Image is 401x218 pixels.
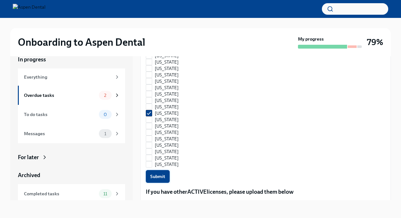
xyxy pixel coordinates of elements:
[155,129,179,136] span: [US_STATE]
[155,84,179,91] span: [US_STATE]
[155,136,179,142] span: [US_STATE]
[18,36,145,49] h2: Onboarding to Aspen Dental
[155,97,179,104] span: [US_STATE]
[18,153,125,161] a: For later
[155,104,179,110] span: [US_STATE]
[367,36,383,48] h3: 79%
[18,184,125,203] a: Completed tasks11
[298,36,324,42] strong: My progress
[24,92,96,99] div: Overdue tasks
[155,161,179,167] span: [US_STATE]
[155,78,179,84] span: [US_STATE]
[24,74,112,81] div: Everything
[100,131,110,136] span: 1
[18,68,125,86] a: Everything
[155,116,179,123] span: [US_STATE]
[146,188,385,196] p: If you have other licenses, please upload them below
[100,93,110,98] span: 2
[155,142,179,148] span: [US_STATE]
[155,110,179,116] span: [US_STATE]
[24,190,96,197] div: Completed tasks
[18,171,125,179] a: Archived
[146,170,170,183] button: Submit
[150,173,165,180] span: Submit
[100,191,111,196] span: 11
[24,130,96,137] div: Messages
[100,112,111,117] span: 0
[155,91,179,97] span: [US_STATE]
[18,153,39,161] div: For later
[24,111,96,118] div: To do tasks
[187,188,207,195] strong: ACTIVE
[13,4,46,14] img: Aspen Dental
[18,105,125,124] a: To do tasks0
[155,155,179,161] span: [US_STATE]
[155,59,179,65] span: [US_STATE]
[18,56,125,63] a: In progress
[18,124,125,143] a: Messages1
[155,72,179,78] span: [US_STATE]
[155,123,179,129] span: [US_STATE]
[18,86,125,105] a: Overdue tasks2
[155,65,179,72] span: [US_STATE]
[155,148,179,155] span: [US_STATE]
